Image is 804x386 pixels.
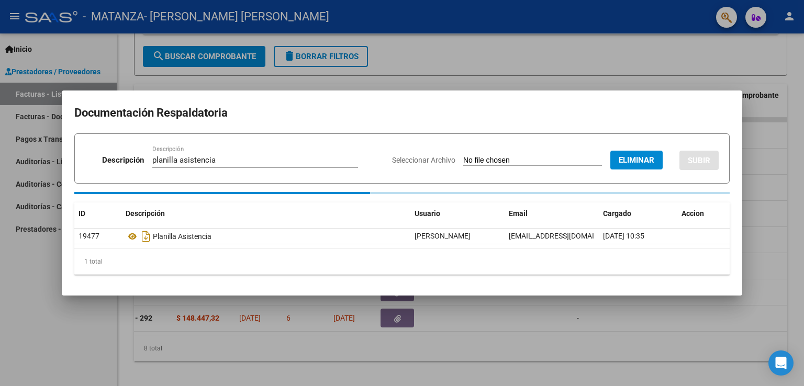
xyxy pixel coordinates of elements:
span: SUBIR [688,156,710,165]
span: Seleccionar Archivo [392,156,455,164]
span: Cargado [603,209,631,218]
i: Descargar documento [139,228,153,245]
button: SUBIR [679,151,719,170]
datatable-header-cell: Cargado [599,202,677,225]
div: Planilla Asistencia [126,228,406,245]
span: Email [509,209,528,218]
h2: Documentación Respaldatoria [74,103,730,123]
datatable-header-cell: Descripción [121,202,410,225]
span: Eliminar [619,155,654,165]
button: Eliminar [610,151,663,169]
span: Usuario [415,209,440,218]
span: 19477 [79,232,99,240]
span: ID [79,209,85,218]
span: [DATE] 10:35 [603,232,644,240]
p: Descripción [102,154,144,166]
span: Accion [682,209,704,218]
span: [EMAIL_ADDRESS][DOMAIN_NAME] [509,232,625,240]
datatable-header-cell: Email [505,202,599,225]
datatable-header-cell: ID [74,202,121,225]
datatable-header-cell: Usuario [410,202,505,225]
datatable-header-cell: Accion [677,202,730,225]
div: 1 total [74,248,730,275]
span: Descripción [126,209,165,218]
span: [PERSON_NAME] [415,232,471,240]
div: Open Intercom Messenger [768,350,794,376]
